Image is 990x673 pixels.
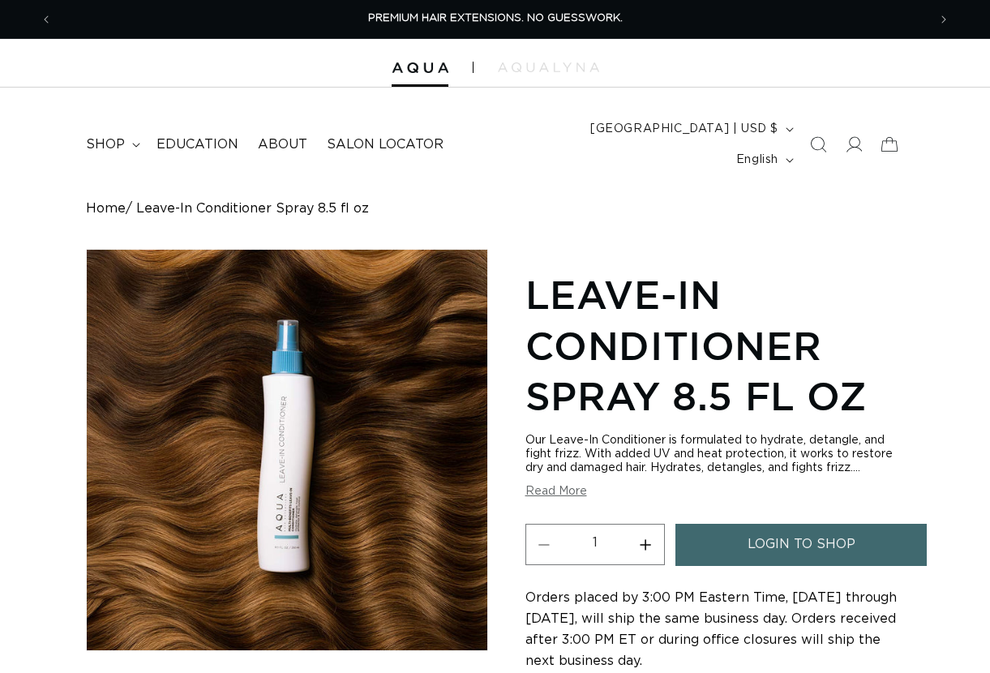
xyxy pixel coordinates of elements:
a: login to shop [675,524,927,565]
span: [GEOGRAPHIC_DATA] | USD $ [590,121,778,138]
button: Previous announcement [28,4,64,35]
a: About [248,126,317,163]
img: Aqua Hair Extensions [392,62,448,74]
span: English [736,152,778,169]
button: Read More [525,485,587,499]
button: Next announcement [926,4,962,35]
span: PREMIUM HAIR EXTENSIONS. NO GUESSWORK. [368,13,623,24]
span: Education [156,136,238,153]
nav: breadcrumbs [86,201,904,216]
a: Education [147,126,248,163]
button: [GEOGRAPHIC_DATA] | USD $ [581,114,800,144]
h1: Leave-In Conditioner Spray 8.5 fl oz [525,269,904,421]
button: English [726,144,800,175]
span: Leave-In Conditioner Spray 8.5 fl oz [136,201,369,216]
a: Salon Locator [317,126,453,163]
img: aqualyna.com [498,62,599,72]
a: Home [86,201,126,216]
div: Our Leave-In Conditioner is formulated to hydrate, detangle, and fight frizz. With added UV and h... [525,434,904,475]
summary: Search [800,126,836,162]
span: shop [86,136,125,153]
span: login to shop [748,524,855,565]
span: About [258,136,307,153]
summary: shop [76,126,147,163]
span: Orders placed by 3:00 PM Eastern Time, [DATE] through [DATE], will ship the same business day. Or... [525,591,897,667]
span: Salon Locator [327,136,444,153]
